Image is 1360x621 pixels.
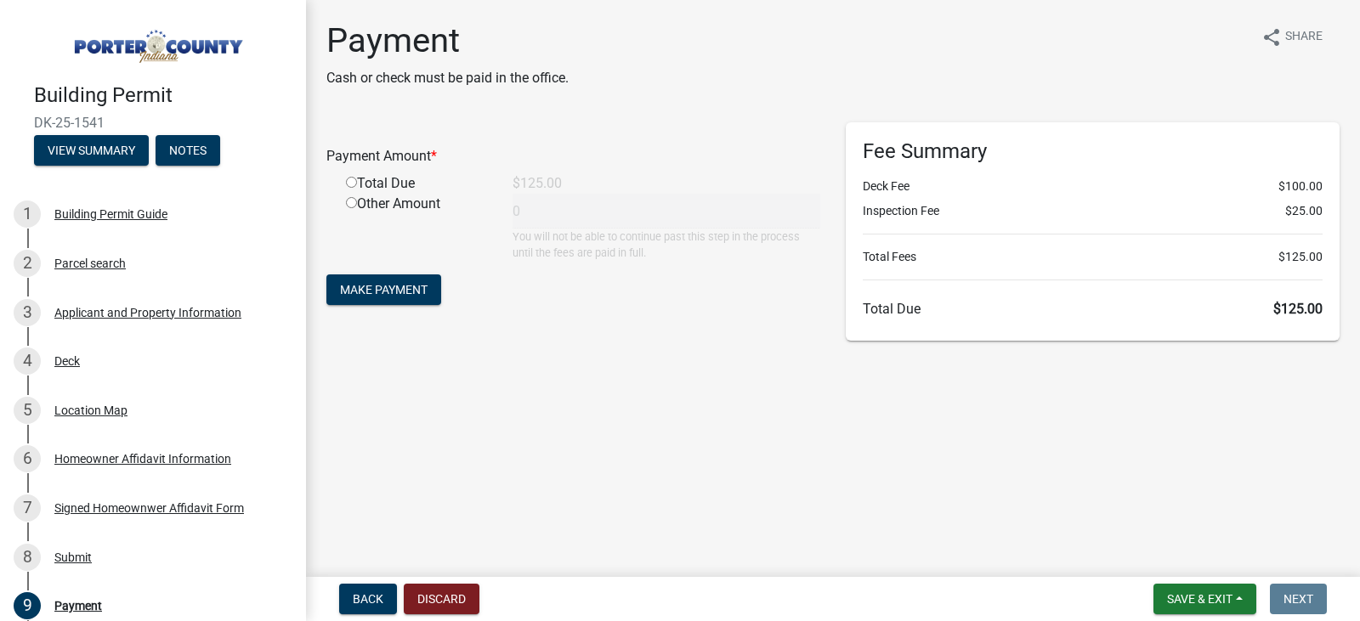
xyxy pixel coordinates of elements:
div: Building Permit Guide [54,208,167,220]
div: 7 [14,494,41,522]
div: 8 [14,544,41,571]
span: Back [353,592,383,606]
button: shareShare [1248,20,1336,54]
span: DK-25-1541 [34,115,272,131]
div: 4 [14,347,41,375]
div: Location Map [54,404,127,416]
div: Deck [54,355,80,367]
button: View Summary [34,135,149,166]
img: Porter County, Indiana [34,18,279,65]
h6: Fee Summary [863,139,1323,164]
div: Payment [54,600,102,612]
div: 2 [14,250,41,277]
div: Applicant and Property Information [54,307,241,319]
p: Cash or check must be paid in the office. [326,68,569,88]
button: Save & Exit [1153,584,1256,614]
button: Back [339,584,397,614]
button: Notes [156,135,220,166]
h1: Payment [326,20,569,61]
div: Other Amount [333,194,500,261]
span: Save & Exit [1167,592,1232,606]
div: Homeowner Affidavit Information [54,453,231,465]
div: Signed Homeownwer Affidavit Form [54,502,244,514]
span: Make Payment [340,283,428,296]
wm-modal-confirm: Notes [156,144,220,158]
span: Next [1283,592,1313,606]
div: Total Due [333,173,500,194]
button: Discard [404,584,479,614]
span: Share [1285,27,1323,48]
button: Make Payment [326,274,441,305]
div: 5 [14,397,41,424]
i: share [1261,27,1282,48]
div: 9 [14,592,41,619]
span: $100.00 [1278,178,1323,195]
li: Deck Fee [863,178,1323,195]
div: 3 [14,299,41,326]
h4: Building Permit [34,83,292,108]
wm-modal-confirm: Summary [34,144,149,158]
span: $125.00 [1273,301,1323,317]
span: $125.00 [1278,248,1323,266]
div: 6 [14,445,41,472]
button: Next [1270,584,1327,614]
h6: Total Due [863,301,1323,317]
li: Inspection Fee [863,202,1323,220]
div: Payment Amount [314,146,833,167]
div: 1 [14,200,41,228]
div: Parcel search [54,257,126,269]
li: Total Fees [863,248,1323,266]
span: $25.00 [1285,202,1323,220]
div: Submit [54,551,92,563]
